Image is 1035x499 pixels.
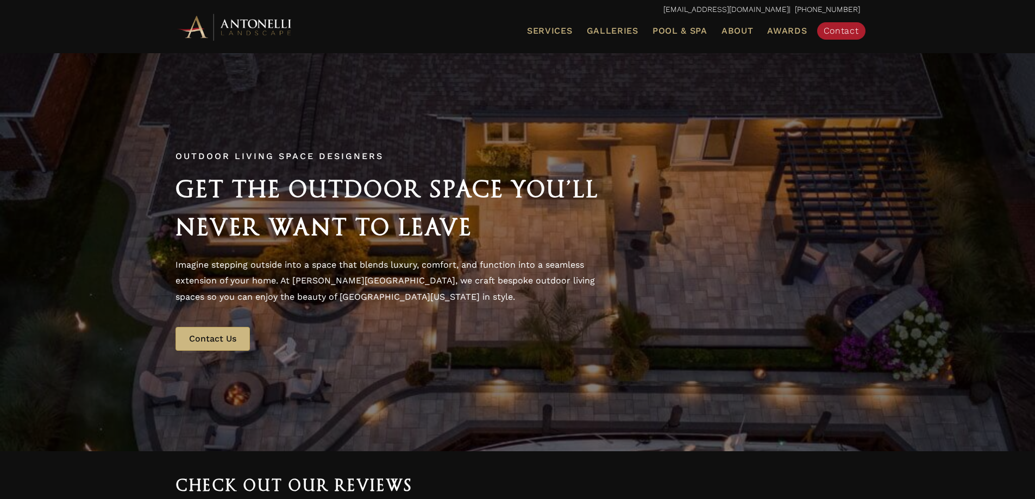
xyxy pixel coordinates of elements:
[653,26,707,36] span: Pool & Spa
[663,5,789,14] a: [EMAIL_ADDRESS][DOMAIN_NAME]
[722,27,754,35] span: About
[763,24,811,38] a: Awards
[527,27,573,35] span: Services
[648,24,712,38] a: Pool & Spa
[767,26,807,36] span: Awards
[175,175,599,241] span: Get the Outdoor Space You’ll Never Want to Leave
[175,476,413,495] span: Check out our reviews
[175,12,295,42] img: Antonelli Horizontal Logo
[817,22,865,40] a: Contact
[175,151,384,161] span: Outdoor Living Space Designers
[175,260,595,302] span: Imagine stepping outside into a space that blends luxury, comfort, and function into a seamless e...
[175,3,860,17] p: | [PHONE_NUMBER]
[189,333,236,344] span: Contact Us
[717,24,758,38] a: About
[523,24,577,38] a: Services
[824,26,859,36] span: Contact
[175,327,250,351] a: Contact Us
[582,24,643,38] a: Galleries
[587,26,638,36] span: Galleries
